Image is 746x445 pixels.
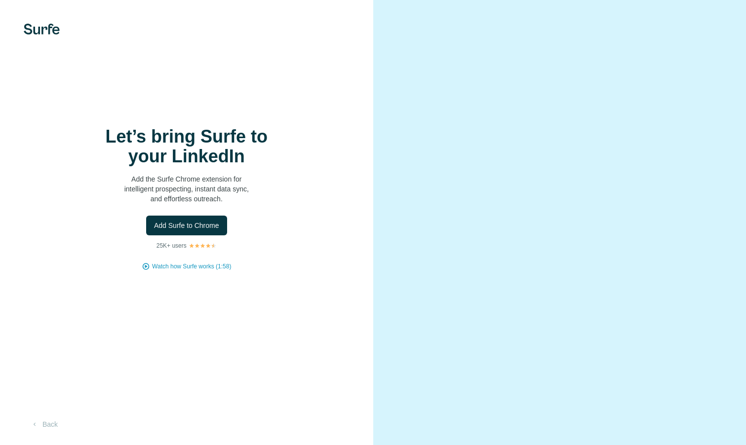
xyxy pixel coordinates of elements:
button: Watch how Surfe works (1:58) [152,262,231,271]
button: Back [24,415,65,433]
span: Add Surfe to Chrome [154,221,219,230]
h1: Let’s bring Surfe to your LinkedIn [88,127,285,166]
p: 25K+ users [157,241,187,250]
img: Surfe's logo [24,24,60,35]
img: Rating Stars [189,243,217,249]
p: Add the Surfe Chrome extension for intelligent prospecting, instant data sync, and effortless out... [88,174,285,204]
button: Add Surfe to Chrome [146,216,227,235]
